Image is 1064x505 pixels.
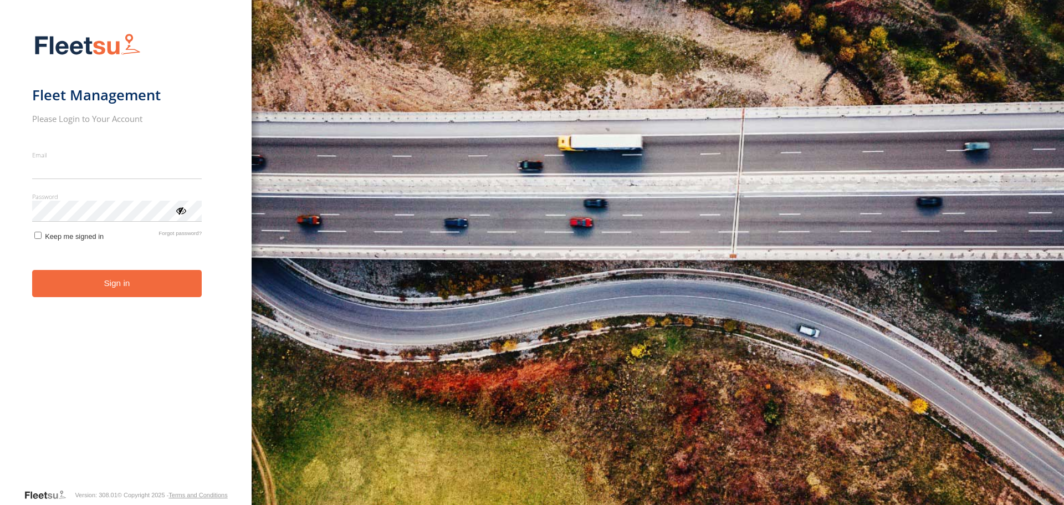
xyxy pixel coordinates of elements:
button: Sign in [32,270,202,297]
span: Keep me signed in [45,232,104,241]
a: Terms and Conditions [168,492,227,498]
div: ViewPassword [175,205,186,216]
input: Keep me signed in [34,232,42,239]
div: Version: 308.01 [75,492,117,498]
div: © Copyright 2025 - [117,492,228,498]
h1: Fleet Management [32,86,202,104]
a: Forgot password? [158,230,202,241]
form: main [32,27,220,488]
label: Password [32,192,202,201]
img: Fleetsu [32,31,143,59]
label: Email [32,151,202,159]
h2: Please Login to Your Account [32,113,202,124]
a: Visit our Website [24,489,75,501]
